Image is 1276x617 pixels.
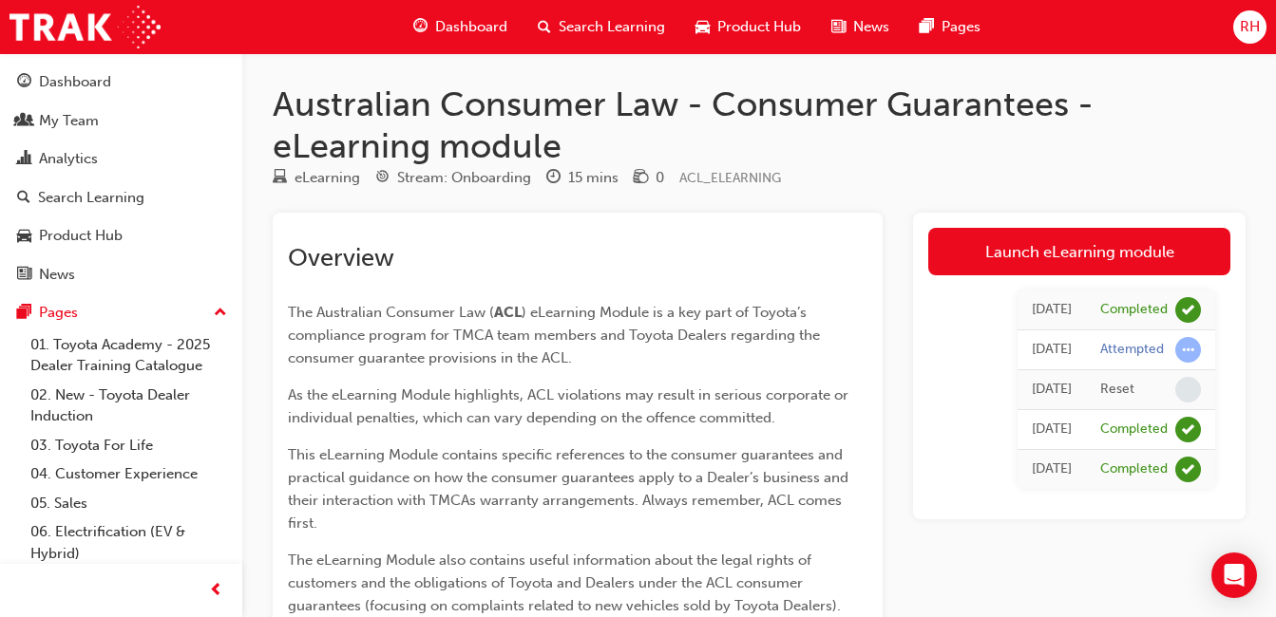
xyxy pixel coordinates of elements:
div: eLearning [295,167,360,189]
div: Search Learning [38,187,144,209]
span: search-icon [17,190,30,207]
span: learningRecordVerb_COMPLETE-icon [1175,457,1201,482]
span: learningRecordVerb_ATTEMPT-icon [1175,337,1201,363]
a: search-iconSearch Learning [523,8,680,47]
span: learningRecordVerb_COMPLETE-icon [1175,417,1201,442]
button: Pages [8,295,235,330]
div: Stream [375,166,531,190]
div: 0 [656,167,664,189]
button: DashboardMy TeamAnalyticsSearch LearningProduct HubNews [8,61,235,295]
a: 06. Electrification (EV & Hybrid) [23,517,235,568]
a: 02. New - Toyota Dealer Induction [23,381,235,431]
span: Pages [942,16,981,38]
span: chart-icon [17,151,31,168]
a: My Team [8,103,235,139]
a: Dashboard [8,65,235,100]
span: pages-icon [920,15,934,39]
span: Overview [288,243,394,272]
div: Thu Sep 18 2025 11:30:39 GMT+0800 (Australian Western Standard Time) [1032,339,1072,361]
div: Analytics [39,148,98,170]
span: Dashboard [435,16,507,38]
span: prev-icon [209,579,223,603]
span: car-icon [695,15,710,39]
div: Stream: Onboarding [397,167,531,189]
div: Sun Mar 26 2023 22:00:00 GMT+0800 (Australian Western Standard Time) [1032,419,1072,440]
span: car-icon [17,228,31,245]
span: search-icon [538,15,551,39]
h1: Australian Consumer Law - Consumer Guarantees - eLearning module [273,84,1246,166]
div: Type [273,166,360,190]
span: money-icon [634,170,648,187]
div: Duration [546,166,619,190]
a: Analytics [8,141,235,177]
a: 01. Toyota Academy - 2025 Dealer Training Catalogue [23,330,235,381]
a: News [8,257,235,292]
div: News [39,264,75,286]
span: news-icon [17,267,31,284]
span: Learning resource code [679,170,781,186]
span: clock-icon [546,170,561,187]
span: news-icon [831,15,846,39]
img: Trak [10,6,161,48]
div: Completed [1100,301,1168,319]
span: pages-icon [17,305,31,322]
div: Completed [1100,460,1168,478]
span: As the eLearning Module highlights, ACL violations may result in serious corporate or individual ... [288,386,852,426]
div: Product Hub [39,225,123,247]
span: target-icon [375,170,390,187]
span: The eLearning Module also contains useful information about the legal rights of customers and the... [288,552,841,614]
button: RH [1233,10,1266,44]
a: Search Learning [8,180,235,215]
a: 03. Toyota For Life [23,431,235,460]
div: Attempted [1100,341,1164,359]
div: Thu Sep 18 2025 11:30:37 GMT+0800 (Australian Western Standard Time) [1032,379,1072,401]
a: Launch eLearning module [928,228,1230,275]
a: pages-iconPages [905,8,996,47]
a: guage-iconDashboard [398,8,523,47]
span: The Australian Consumer Law ( [288,304,494,321]
div: Sat May 07 2022 22:00:00 GMT+0800 (Australian Western Standard Time) [1032,458,1072,480]
div: Dashboard [39,71,111,93]
span: people-icon [17,113,31,130]
div: Open Intercom Messenger [1211,552,1257,598]
span: ACL [494,304,522,321]
a: Product Hub [8,218,235,253]
div: 15 mins [568,167,619,189]
a: 05. Sales [23,489,235,518]
span: ) eLearning Module is a key part of Toyota’s compliance program for TMCA team members and Toyota ... [288,304,824,366]
a: news-iconNews [816,8,905,47]
div: Price [634,166,664,190]
span: News [853,16,889,38]
div: Completed [1100,421,1168,439]
span: learningResourceType_ELEARNING-icon [273,170,287,187]
span: Product Hub [717,16,801,38]
div: My Team [39,110,99,132]
a: car-iconProduct Hub [680,8,816,47]
div: Thu Sep 18 2025 12:02:37 GMT+0800 (Australian Western Standard Time) [1032,299,1072,321]
div: Pages [39,302,78,324]
span: learningRecordVerb_NONE-icon [1175,377,1201,402]
div: Reset [1100,381,1134,399]
a: 04. Customer Experience [23,459,235,489]
span: This eLearning Module contains specific references to the consumer guarantees and practical guida... [288,446,852,532]
span: learningRecordVerb_COMPLETE-icon [1175,297,1201,323]
span: RH [1240,16,1260,38]
span: up-icon [214,301,227,326]
span: guage-icon [413,15,428,39]
span: Search Learning [559,16,665,38]
span: guage-icon [17,74,31,91]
